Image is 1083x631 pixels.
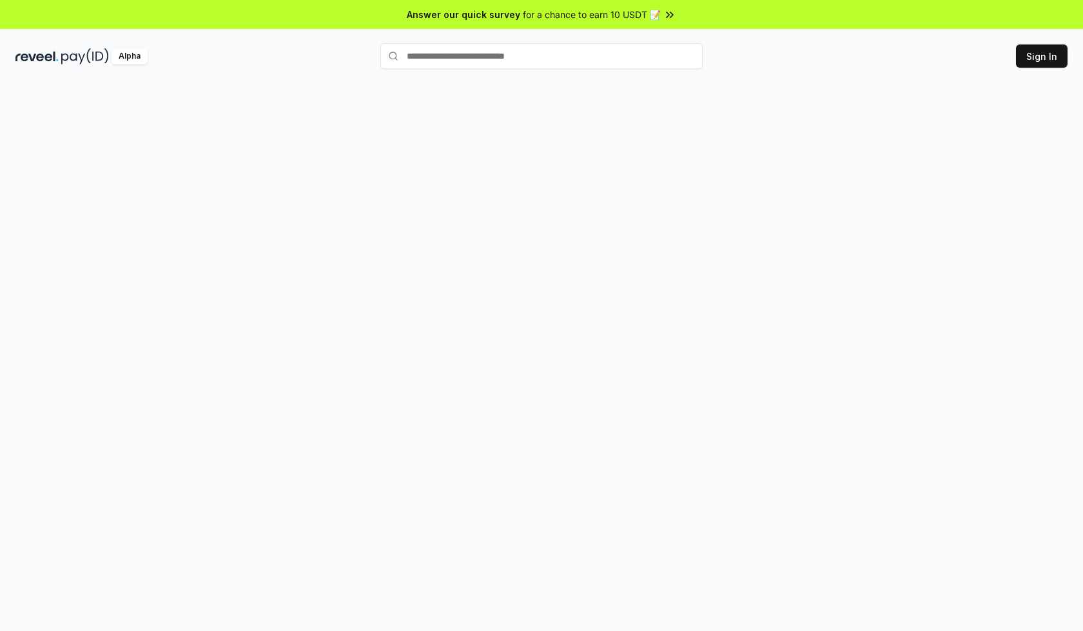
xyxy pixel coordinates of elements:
[407,8,520,21] span: Answer our quick survey
[1016,44,1068,68] button: Sign In
[61,48,109,64] img: pay_id
[523,8,661,21] span: for a chance to earn 10 USDT 📝
[15,48,59,64] img: reveel_dark
[112,48,148,64] div: Alpha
